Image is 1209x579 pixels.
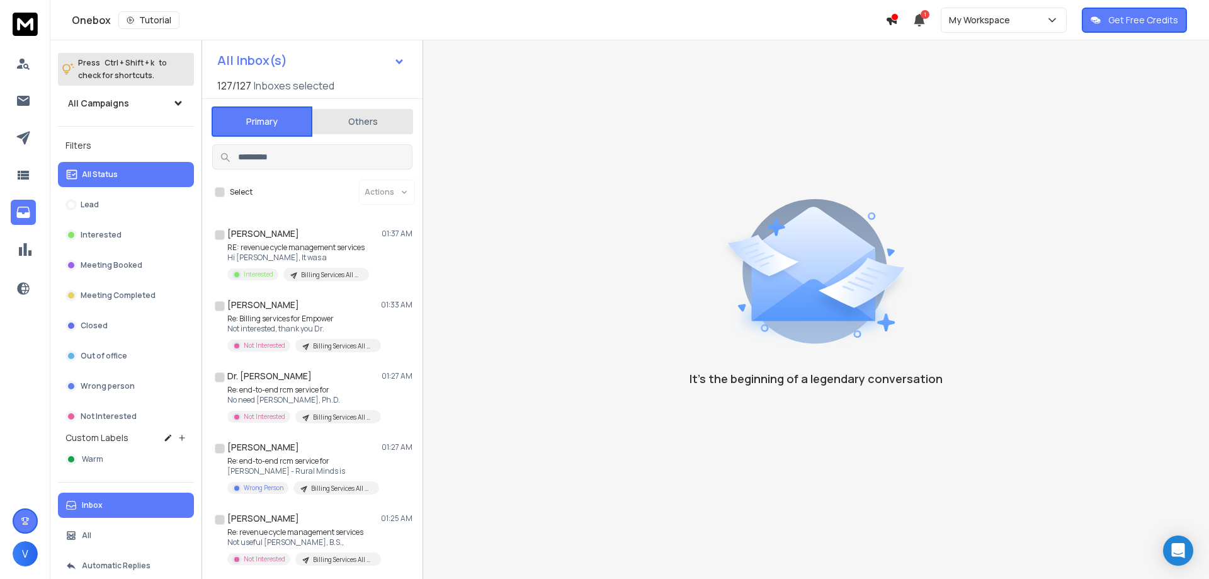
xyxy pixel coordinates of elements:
p: All [82,530,91,541]
p: All Status [82,169,118,180]
p: Re: Billing services for Empower [227,314,378,324]
p: Interested [244,270,273,279]
button: Lead [58,192,194,217]
span: Warm [82,454,103,464]
p: Re: end-to-end rcm service for [227,385,378,395]
p: Billing Services All Mixed (OCT) [311,484,372,493]
p: 01:25 AM [381,513,412,524]
p: [PERSON_NAME] - Rural Minds is [227,466,378,476]
label: Select [230,187,253,197]
p: Closed [81,321,108,331]
p: Meeting Completed [81,290,156,301]
p: Billing Services All Mixed (OCT) [313,341,373,351]
button: Get Free Credits [1082,8,1187,33]
p: Not interested, thank you Dr. [227,324,378,334]
p: 01:33 AM [381,300,412,310]
button: Tutorial [118,11,179,29]
p: Interested [81,230,122,240]
span: Ctrl + Shift + k [103,55,156,70]
button: Inbox [58,493,194,518]
button: Primary [212,106,312,137]
span: 127 / 127 [217,78,251,93]
p: 01:27 AM [382,442,412,452]
button: V [13,541,38,566]
button: Meeting Completed [58,283,194,308]
h1: Dr. [PERSON_NAME] [227,370,312,382]
button: Warm [58,447,194,472]
h1: [PERSON_NAME] [227,512,299,525]
p: Not Interested [244,412,285,421]
p: Out of office [81,351,127,361]
p: Billing Services All Mixed (OCT) [313,555,373,565]
h1: All Campaigns [68,97,129,110]
p: Get Free Credits [1108,14,1178,26]
p: Hi [PERSON_NAME], It was a [227,253,369,263]
p: Not Interested [244,341,285,350]
button: Interested [58,222,194,248]
p: Billing Services All Mixed (OCT) [301,270,361,280]
p: Re: revenue cycle management services [227,527,378,537]
h3: Custom Labels [65,432,128,444]
button: All [58,523,194,548]
h1: [PERSON_NAME] [227,299,299,311]
p: Press to check for shortcuts. [78,57,167,82]
p: Meeting Booked [81,260,142,270]
p: Not Interested [81,411,137,421]
p: My Workspace [949,14,1015,26]
p: Billing Services All Mixed (OCT) [313,413,373,422]
p: Automatic Replies [82,561,150,571]
p: RE: revenue cycle management services [227,243,369,253]
p: Wrong person [81,381,135,391]
h1: [PERSON_NAME] [227,227,299,240]
button: Wrong person [58,374,194,399]
button: All Inbox(s) [207,48,415,73]
button: All Status [58,162,194,187]
p: Not useful [PERSON_NAME], B.S., [227,537,378,547]
button: Closed [58,313,194,338]
h3: Inboxes selected [254,78,334,93]
span: 1 [921,10,929,19]
p: Lead [81,200,99,210]
p: Not Interested [244,554,285,564]
button: Others [312,108,413,135]
h1: [PERSON_NAME] [227,441,299,454]
h1: All Inbox(s) [217,54,287,67]
button: Not Interested [58,404,194,429]
p: Wrong Person [244,483,283,493]
div: Onebox [72,11,885,29]
p: 01:27 AM [382,371,412,381]
p: 01:37 AM [382,229,412,239]
p: Re: end-to-end rcm service for [227,456,378,466]
button: Automatic Replies [58,553,194,578]
button: Meeting Booked [58,253,194,278]
div: Open Intercom Messenger [1163,536,1193,566]
p: No need [PERSON_NAME], Ph.D. [227,395,378,405]
button: Out of office [58,343,194,369]
p: Inbox [82,500,103,510]
button: All Campaigns [58,91,194,116]
h3: Filters [58,137,194,154]
p: It’s the beginning of a legendary conversation [690,370,943,387]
